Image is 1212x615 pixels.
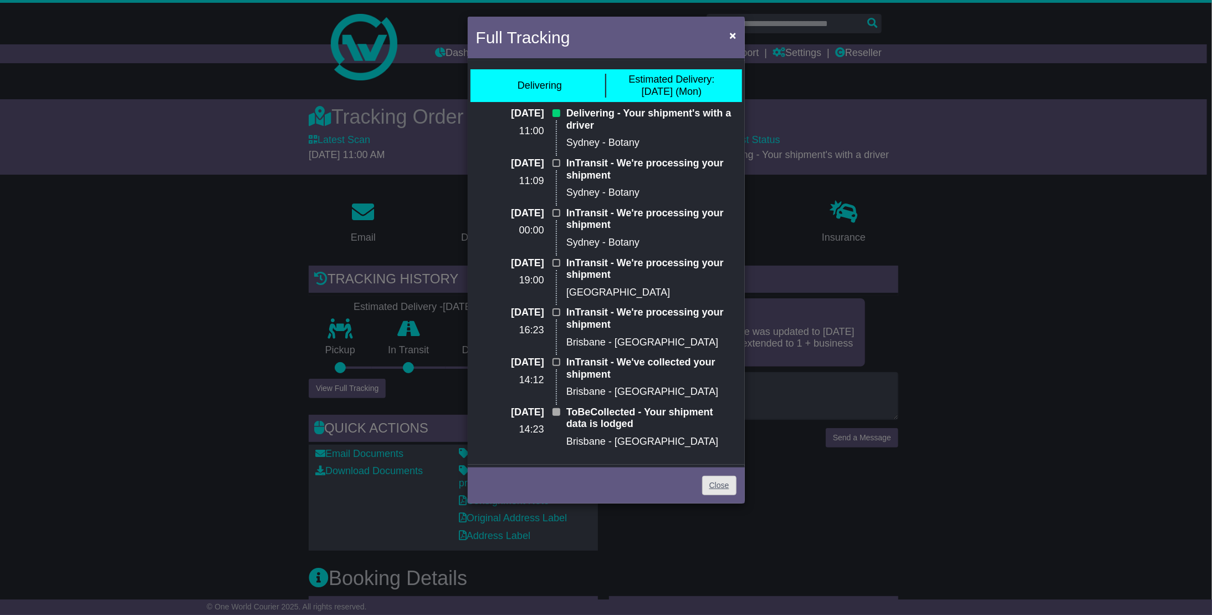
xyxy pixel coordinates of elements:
[566,436,737,448] p: Brisbane - [GEOGRAPHIC_DATA]
[476,424,544,436] p: 14:23
[566,386,737,398] p: Brisbane - [GEOGRAPHIC_DATA]
[566,207,737,231] p: InTransit - We're processing your shipment
[476,175,544,187] p: 11:09
[628,74,714,85] span: Estimated Delivery:
[476,406,544,419] p: [DATE]
[476,307,544,319] p: [DATE]
[566,337,737,349] p: Brisbane - [GEOGRAPHIC_DATA]
[476,374,544,387] p: 14:12
[476,357,544,369] p: [DATE]
[476,25,570,50] h4: Full Tracking
[566,137,737,149] p: Sydney - Botany
[476,324,544,337] p: 16:23
[702,476,737,495] a: Close
[476,108,544,120] p: [DATE]
[566,287,737,299] p: [GEOGRAPHIC_DATA]
[476,157,544,170] p: [DATE]
[566,187,737,199] p: Sydney - Botany
[566,257,737,281] p: InTransit - We're processing your shipment
[566,406,737,430] p: ToBeCollected - Your shipment data is lodged
[476,275,544,287] p: 19:00
[566,108,737,131] p: Delivering - Your shipment's with a driver
[476,125,544,138] p: 11:00
[566,237,737,249] p: Sydney - Botany
[566,157,737,181] p: InTransit - We're processing your shipment
[476,257,544,270] p: [DATE]
[628,74,714,98] div: [DATE] (Mon)
[518,80,562,92] div: Delivering
[476,207,544,220] p: [DATE]
[729,29,736,42] span: ×
[566,307,737,331] p: InTransit - We're processing your shipment
[566,357,737,380] p: InTransit - We've collected your shipment
[724,24,741,47] button: Close
[476,225,544,237] p: 00:00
